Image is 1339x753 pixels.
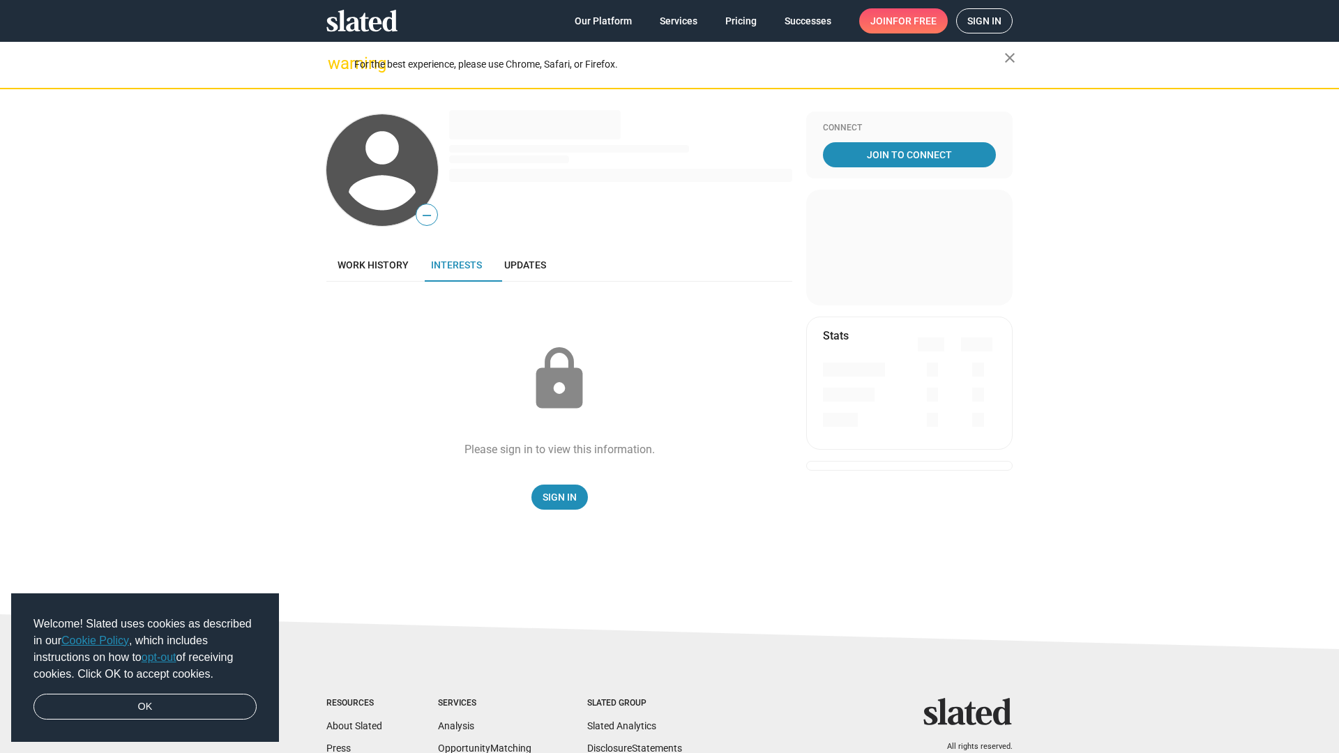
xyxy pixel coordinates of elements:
span: Sign in [967,9,1001,33]
div: For the best experience, please use Chrome, Safari, or Firefox. [354,55,1004,74]
span: Join [870,8,937,33]
a: Work history [326,248,420,282]
a: Interests [420,248,493,282]
div: cookieconsent [11,593,279,743]
mat-icon: warning [328,55,345,72]
span: Sign In [543,485,577,510]
span: for free [893,8,937,33]
div: Slated Group [587,698,682,709]
span: Interests [431,259,482,271]
a: dismiss cookie message [33,694,257,720]
span: Join To Connect [826,142,993,167]
a: Joinfor free [859,8,948,33]
span: — [416,206,437,225]
div: Resources [326,698,382,709]
a: Join To Connect [823,142,996,167]
span: Successes [785,8,831,33]
a: opt-out [142,651,176,663]
a: Slated Analytics [587,720,656,731]
span: Updates [504,259,546,271]
a: Sign In [531,485,588,510]
span: Pricing [725,8,757,33]
a: Successes [773,8,842,33]
span: Work history [338,259,409,271]
div: Please sign in to view this information. [464,442,655,457]
mat-icon: close [1001,50,1018,66]
span: Welcome! Slated uses cookies as described in our , which includes instructions on how to of recei... [33,616,257,683]
a: Sign in [956,8,1013,33]
span: Our Platform [575,8,632,33]
mat-icon: lock [524,344,594,414]
div: Connect [823,123,996,134]
a: Analysis [438,720,474,731]
a: Pricing [714,8,768,33]
div: Services [438,698,531,709]
a: Cookie Policy [61,634,129,646]
a: Our Platform [563,8,643,33]
a: Updates [493,248,557,282]
a: Services [649,8,709,33]
a: About Slated [326,720,382,731]
mat-card-title: Stats [823,328,849,343]
span: Services [660,8,697,33]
